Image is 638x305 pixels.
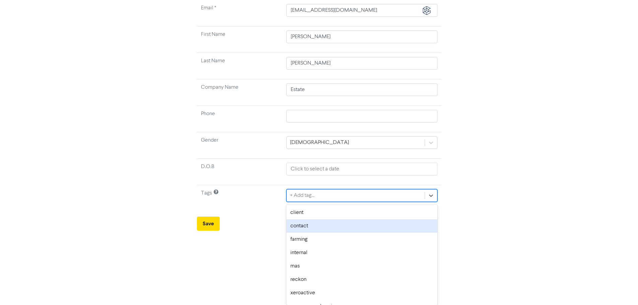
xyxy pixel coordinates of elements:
td: Tags [197,185,283,212]
div: xeroactive [286,286,437,300]
div: + Add tag... [290,192,314,200]
td: Company Name [197,79,283,106]
td: D.O.B [197,159,283,185]
button: Save [197,217,220,231]
div: internal [286,246,437,259]
div: contact [286,219,437,233]
div: mas [286,259,437,273]
div: reckon [286,273,437,286]
td: First Name [197,26,283,53]
input: Click to select a date [286,163,437,175]
div: client [286,206,437,219]
div: farming [286,233,437,246]
td: Phone [197,106,283,132]
td: Gender [197,132,283,159]
td: Last Name [197,53,283,79]
iframe: Chat Widget [605,273,638,305]
div: [DEMOGRAPHIC_DATA] [290,139,349,147]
